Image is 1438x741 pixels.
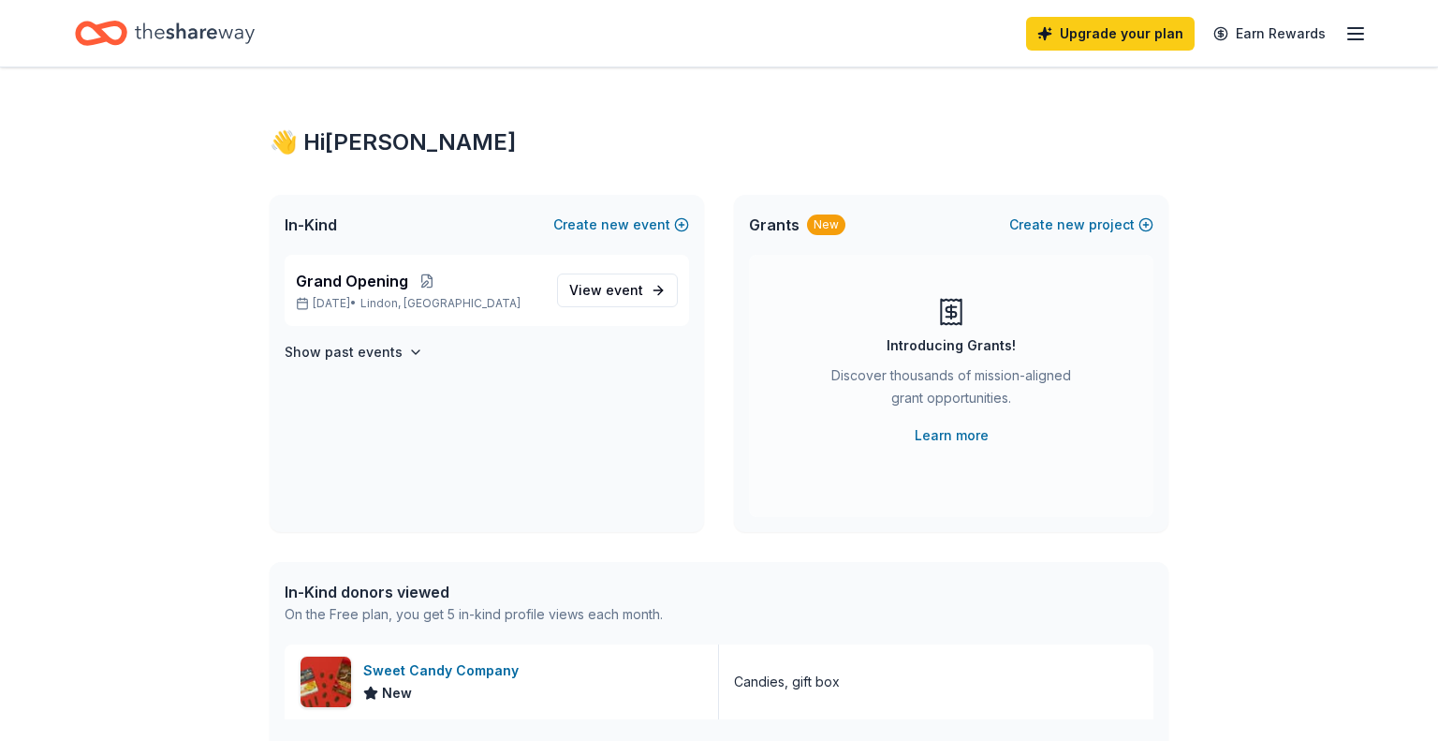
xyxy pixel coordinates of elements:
div: 👋 Hi [PERSON_NAME] [270,127,1168,157]
div: Discover thousands of mission-aligned grant opportunities. [824,364,1078,417]
button: Createnewproject [1009,214,1153,236]
div: On the Free plan, you get 5 in-kind profile views each month. [285,603,663,626]
button: Createnewevent [553,214,689,236]
span: Grand Opening [296,270,408,292]
span: View [569,279,643,302]
div: In-Kind donors viewed [285,581,663,603]
span: Lindon, [GEOGRAPHIC_DATA] [360,296,521,311]
a: View event [557,274,678,307]
a: Earn Rewards [1202,17,1337,51]
span: In-Kind [285,214,337,236]
div: New [807,215,845,235]
button: Show past events [285,341,423,363]
a: Home [75,11,255,55]
a: Upgrade your plan [1026,17,1195,51]
a: Learn more [915,424,989,447]
p: [DATE] • [296,296,542,311]
div: Introducing Grants! [887,334,1016,357]
div: Sweet Candy Company [363,659,526,682]
span: Grants [749,214,800,236]
span: new [1057,214,1085,236]
span: new [601,214,629,236]
span: New [382,682,412,704]
span: event [606,282,643,298]
h4: Show past events [285,341,403,363]
img: Image for Sweet Candy Company [301,657,351,707]
div: Candies, gift box [734,671,840,693]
